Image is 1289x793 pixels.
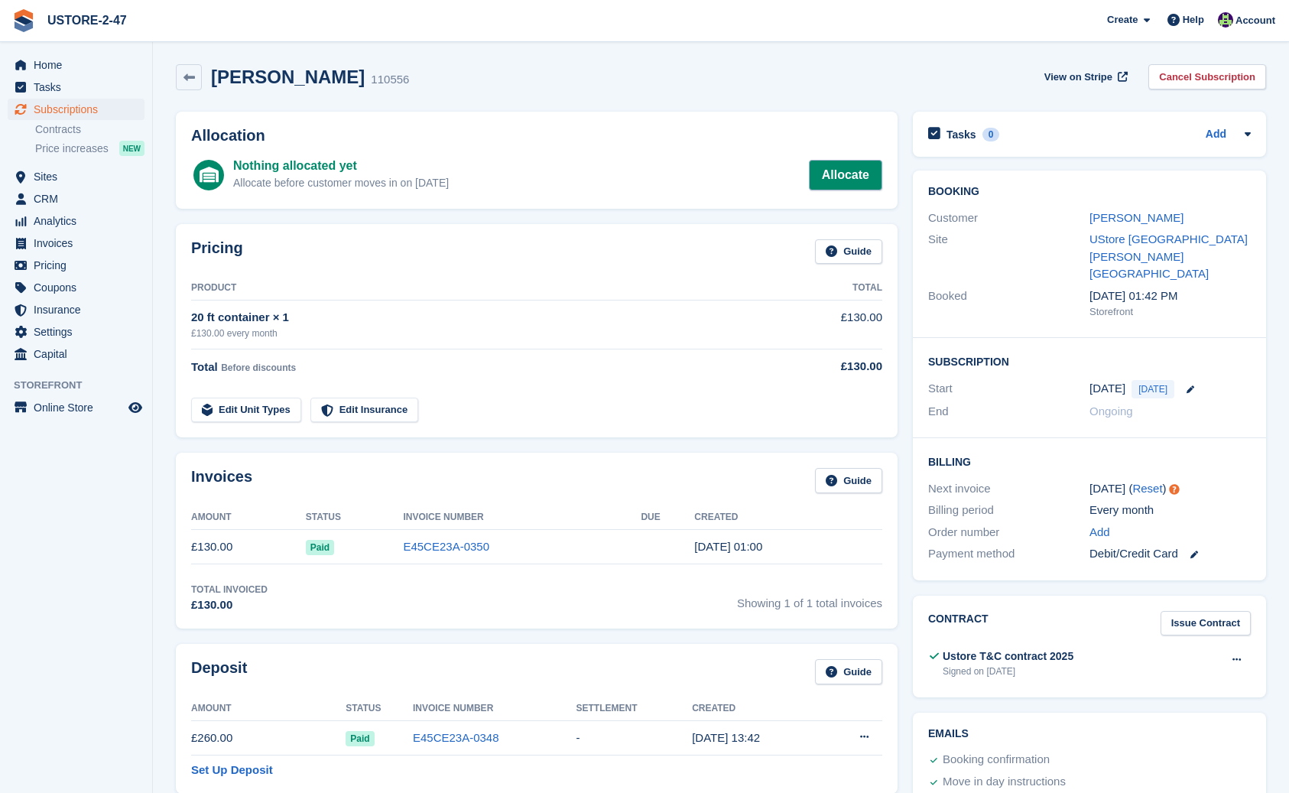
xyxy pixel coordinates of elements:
h2: Billing [928,453,1251,469]
a: menu [8,210,144,232]
td: - [576,721,692,756]
span: Price increases [35,141,109,156]
span: Showing 1 of 1 total invoices [737,583,882,614]
h2: Tasks [946,128,976,141]
a: Guide [815,659,882,684]
h2: Deposit [191,659,247,684]
h2: Allocation [191,127,882,145]
h2: Invoices [191,468,252,493]
div: Ustore T&C contract 2025 [943,648,1073,665]
span: Before discounts [221,362,296,373]
span: Help [1183,12,1204,28]
a: Guide [815,468,882,493]
a: Contracts [35,122,144,137]
th: Due [641,505,694,530]
div: Debit/Credit Card [1089,545,1251,563]
h2: [PERSON_NAME] [211,67,365,87]
a: View on Stripe [1038,64,1131,89]
span: Invoices [34,232,125,254]
div: Storefront [1089,304,1251,320]
a: menu [8,54,144,76]
div: Order number [928,524,1089,541]
a: menu [8,397,144,418]
div: Site [928,231,1089,283]
a: Cancel Subscription [1148,64,1266,89]
a: menu [8,343,144,365]
div: Tooltip anchor [1167,483,1181,496]
span: Subscriptions [34,99,125,120]
th: Invoice Number [403,505,641,530]
a: menu [8,255,144,276]
div: Nothing allocated yet [233,157,449,175]
h2: Subscription [928,353,1251,369]
a: Add [1089,524,1110,541]
th: Status [346,697,413,721]
time: 2025-09-26 12:42:39 UTC [692,731,760,744]
div: Booking confirmation [943,751,1050,769]
a: Guide [815,239,882,265]
a: Reset [1132,482,1162,495]
th: Product [191,276,776,301]
span: [DATE] [1132,380,1174,398]
a: menu [8,99,144,120]
th: Created [692,697,821,721]
a: E45CE23A-0350 [403,540,489,553]
span: Coupons [34,277,125,298]
time: 2025-09-27 00:00:00 UTC [1089,380,1125,398]
h2: Emails [928,728,1251,740]
th: Total [776,276,883,301]
span: Capital [34,343,125,365]
span: Account [1235,13,1275,28]
td: £130.00 [191,530,306,564]
a: Price increases NEW [35,140,144,157]
span: Pricing [34,255,125,276]
div: 110556 [371,71,409,89]
th: Amount [191,505,306,530]
div: 0 [982,128,1000,141]
div: £130.00 [191,596,268,614]
img: Kelly Donaldson [1218,12,1233,28]
a: Issue Contract [1161,611,1251,636]
span: Create [1107,12,1138,28]
div: £130.00 [776,358,883,375]
span: Home [34,54,125,76]
a: menu [8,232,144,254]
span: Tasks [34,76,125,98]
div: 20 ft container × 1 [191,309,776,327]
span: Paid [346,731,374,746]
th: Settlement [576,697,692,721]
div: Total Invoiced [191,583,268,596]
a: Allocate [809,160,882,190]
a: UStore [GEOGRAPHIC_DATA] [PERSON_NAME][GEOGRAPHIC_DATA] [1089,232,1248,280]
div: Signed on [DATE] [943,665,1073,678]
div: Billing period [928,502,1089,519]
span: Analytics [34,210,125,232]
td: £260.00 [191,721,346,756]
span: Insurance [34,299,125,320]
div: Booked [928,288,1089,320]
th: Amount [191,697,346,721]
span: CRM [34,188,125,210]
h2: Pricing [191,239,243,265]
a: E45CE23A-0348 [413,731,499,744]
a: Add [1206,126,1226,144]
a: menu [8,321,144,343]
a: Edit Unit Types [191,398,301,423]
th: Invoice Number [413,697,576,721]
div: [DATE] ( ) [1089,480,1251,498]
div: NEW [119,141,144,156]
div: Allocate before customer moves in on [DATE] [233,175,449,191]
h2: Contract [928,611,989,636]
span: Storefront [14,378,152,393]
img: stora-icon-8386f47178a22dfd0bd8f6a31ec36ba5ce8667c1dd55bd0f319d3a0aa187defe.svg [12,9,35,32]
a: Edit Insurance [310,398,419,423]
span: Online Store [34,397,125,418]
span: Sites [34,166,125,187]
div: £130.00 every month [191,327,776,340]
span: View on Stripe [1044,70,1112,85]
a: menu [8,299,144,320]
th: Status [306,505,404,530]
a: USTORE-2-47 [41,8,133,33]
div: End [928,403,1089,421]
div: Customer [928,210,1089,227]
